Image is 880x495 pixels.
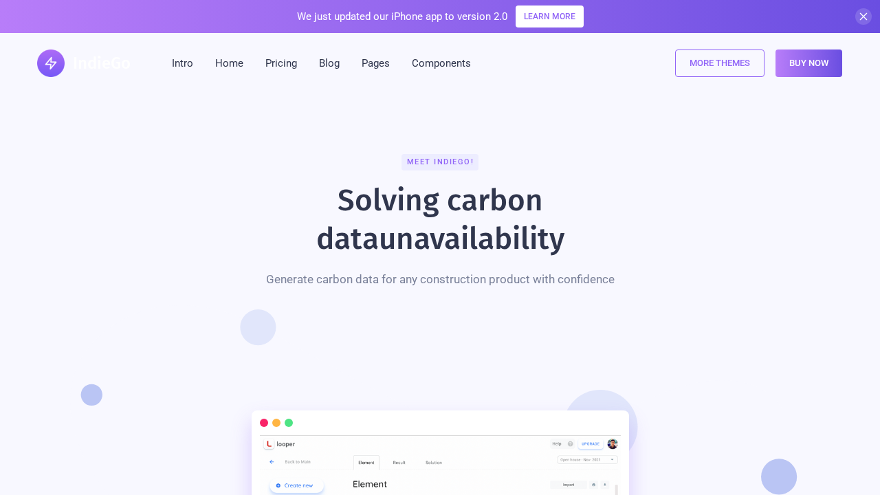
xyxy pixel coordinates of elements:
[401,154,479,170] div: Meet IndieGo!
[516,5,584,27] a: Learn More
[775,49,842,77] a: Buy Now
[27,33,140,93] a: IndieGo
[215,55,243,71] div: Home
[266,269,615,289] div: Generate carbon data for any construction product with confidence
[297,8,507,25] div: We just updated our iPhone app to version 2.0
[412,55,471,71] div: Components
[254,49,308,77] div: Pricing
[244,181,636,258] h1: Solving carbon data
[73,54,131,73] div: IndieGo
[161,49,204,77] a: Intro
[675,49,764,77] a: More Themes
[351,49,401,77] div: Pages
[319,55,340,71] div: Blog
[379,221,564,257] span: unavailability
[362,55,390,71] div: Pages
[265,55,297,71] div: Pricing
[204,49,254,77] div: Home
[401,49,482,77] div: Components
[308,49,351,77] div: Blog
